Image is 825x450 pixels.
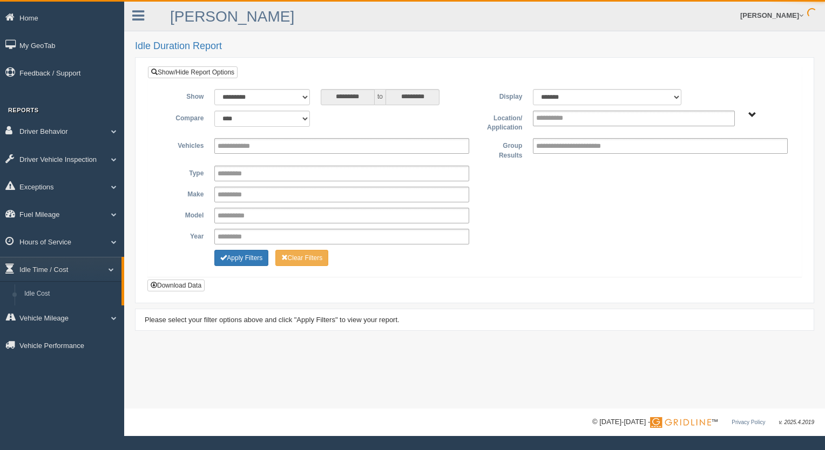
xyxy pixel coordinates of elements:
[156,229,209,242] label: Year
[475,138,528,160] label: Group Results
[592,417,814,428] div: © [DATE]-[DATE] - ™
[135,41,814,52] h2: Idle Duration Report
[148,66,238,78] a: Show/Hide Report Options
[475,111,528,133] label: Location/ Application
[147,279,205,291] button: Download Data
[779,419,814,425] span: v. 2025.4.2019
[156,111,209,124] label: Compare
[475,89,528,102] label: Display
[214,250,268,266] button: Change Filter Options
[19,284,121,304] a: Idle Cost
[375,89,386,105] span: to
[156,208,209,221] label: Model
[650,417,711,428] img: Gridline
[156,89,209,102] label: Show
[156,138,209,151] label: Vehicles
[732,419,765,425] a: Privacy Policy
[19,304,121,323] a: Idle Cost Trend
[156,187,209,200] label: Make
[145,316,400,324] span: Please select your filter options above and click "Apply Filters" to view your report.
[156,166,209,179] label: Type
[170,8,294,25] a: [PERSON_NAME]
[275,250,329,266] button: Change Filter Options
